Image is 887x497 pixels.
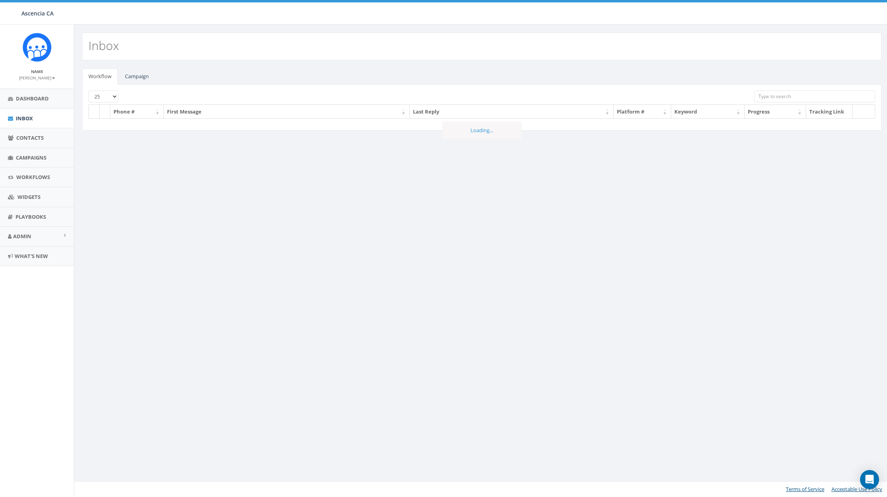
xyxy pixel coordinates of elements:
th: Tracking Link [806,105,852,119]
a: Acceptable Use Policy [831,485,882,493]
span: Widgets [17,193,40,200]
th: Keyword [671,105,745,119]
a: Campaign [119,68,155,85]
th: Last Reply [410,105,614,119]
div: Loading... [442,121,522,139]
span: Inbox [16,115,33,122]
span: Campaigns [16,154,46,161]
small: Name [31,69,43,74]
th: Phone # [110,105,164,119]
h2: Inbox [88,39,119,52]
span: What's New [15,252,48,260]
span: Admin [13,233,31,240]
span: Playbooks [15,213,46,220]
img: Rally_Platform_Icon.png [22,33,52,62]
span: Workflows [16,173,50,181]
span: Ascencia CA [21,10,54,17]
th: Platform # [614,105,671,119]
a: Workflow [82,68,118,85]
a: Terms of Service [786,485,824,493]
span: Dashboard [16,95,49,102]
input: Type to search [754,91,875,102]
th: First Message [164,105,410,119]
span: Contacts [16,134,44,141]
small: [PERSON_NAME] [19,75,55,81]
a: [PERSON_NAME] [19,74,55,81]
th: Progress [745,105,806,119]
div: Open Intercom Messenger [860,470,879,489]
